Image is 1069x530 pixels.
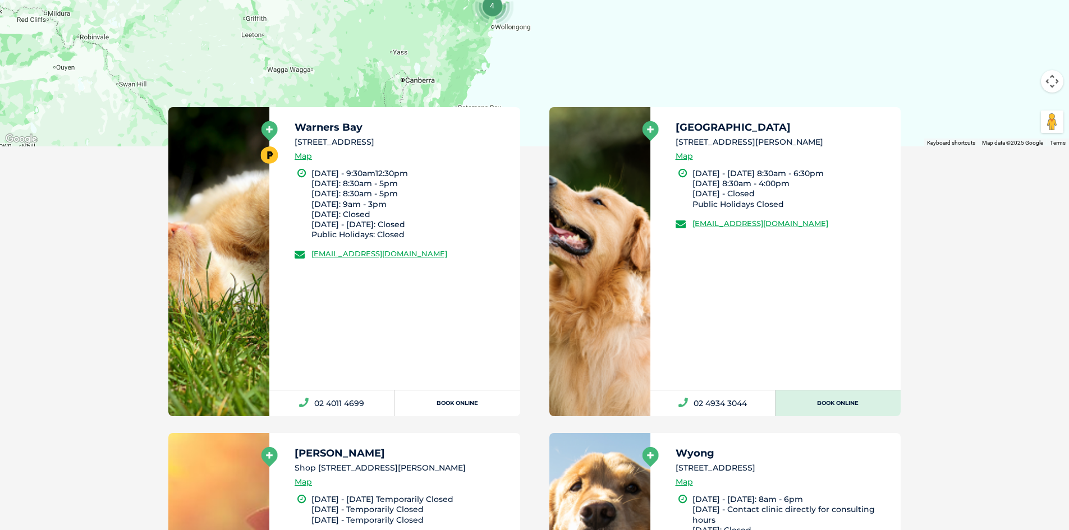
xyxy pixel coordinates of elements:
[676,136,891,148] li: [STREET_ADDRESS][PERSON_NAME]
[676,462,891,474] li: [STREET_ADDRESS]
[295,136,510,148] li: [STREET_ADDRESS]
[676,476,693,488] a: Map
[676,122,891,132] h5: [GEOGRAPHIC_DATA]
[692,168,891,209] li: [DATE] - [DATE] 8:30am - 6:30pm [DATE] 8:30am - 4:00pm [DATE] - Closed Public Holidays Closed
[295,476,312,488] a: Map
[692,219,828,228] a: [EMAIL_ADDRESS][DOMAIN_NAME]
[982,140,1043,146] span: Map data ©2025 Google
[269,390,394,416] a: 02 4011 4699
[311,494,510,525] li: [DATE] - [DATE] Temporarily Closed [DATE] - Temporarily Closed [DATE] - Temporarily Closed
[650,390,776,416] a: 02 4934 3044
[1041,70,1063,93] button: Map camera controls
[676,448,891,458] h5: Wyong
[927,139,975,147] button: Keyboard shortcuts
[1041,110,1063,133] button: Drag Pegman onto the map to open Street View
[295,122,510,132] h5: Warners Bay
[3,132,40,146] a: Open this area in Google Maps (opens a new window)
[311,168,510,239] li: [DATE] - 9:30am12:30pm [DATE]: 8:30am - 5pm [DATE]: 8:30am - 5pm [DATE]: 9am - 3pm [DATE]: Closed...
[295,150,312,163] a: Map
[311,249,447,258] a: [EMAIL_ADDRESS][DOMAIN_NAME]
[3,132,40,146] img: Google
[295,448,510,458] h5: [PERSON_NAME]
[1050,140,1066,146] a: Terms (opens in new tab)
[776,390,901,416] a: Book Online
[394,390,520,416] a: Book Online
[676,150,693,163] a: Map
[295,462,510,474] li: Shop [STREET_ADDRESS][PERSON_NAME]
